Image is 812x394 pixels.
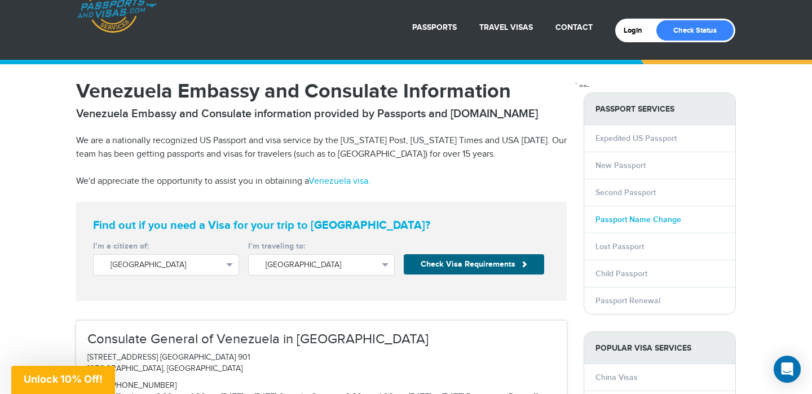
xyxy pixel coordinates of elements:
[111,259,222,271] span: [GEOGRAPHIC_DATA]
[248,254,394,276] button: [GEOGRAPHIC_DATA]
[248,241,394,252] label: I’m traveling to:
[76,175,567,188] p: We'd appreciate the opportunity to assist you in obtaining a
[87,352,555,375] p: [STREET_ADDRESS] [GEOGRAPHIC_DATA] 901 [GEOGRAPHIC_DATA], [GEOGRAPHIC_DATA]
[595,134,677,143] a: Expedited US Passport
[11,366,115,394] div: Unlock 10% Off!
[93,219,550,232] strong: Find out if you need a Visa for your trip to [GEOGRAPHIC_DATA]?
[76,134,567,161] p: We are a nationally recognized US Passport and visa service by the [US_STATE] Post, [US_STATE] Ti...
[24,373,103,385] span: Unlock 10% Off!
[308,176,370,187] a: Venezuela visa.
[595,269,647,278] a: Child Passport
[93,254,239,276] button: [GEOGRAPHIC_DATA]
[555,23,593,32] a: Contact
[479,23,533,32] a: Travel Visas
[624,26,650,35] a: Login
[76,81,567,101] h1: Venezuela Embassy and Consulate Information
[266,259,377,271] span: [GEOGRAPHIC_DATA]
[595,242,644,251] a: Lost Passport
[412,23,457,32] a: Passports
[584,332,735,364] strong: Popular Visa Services
[76,107,567,121] h2: Venezuela Embassy and Consulate information provided by Passports and [DOMAIN_NAME]
[595,296,660,306] a: Passport Renewal
[404,254,544,275] button: Check Visa Requirements
[87,332,555,347] h3: Consulate General of Venezuela in [GEOGRAPHIC_DATA]
[656,20,734,41] a: Check Status
[93,241,239,252] label: I’m a citizen of:
[595,188,656,197] a: Second Passport
[595,373,638,382] a: China Visas
[595,215,681,224] a: Passport Name Change
[595,161,646,170] a: New Passport
[584,93,735,125] strong: PASSPORT SERVICES
[774,356,801,383] div: Open Intercom Messenger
